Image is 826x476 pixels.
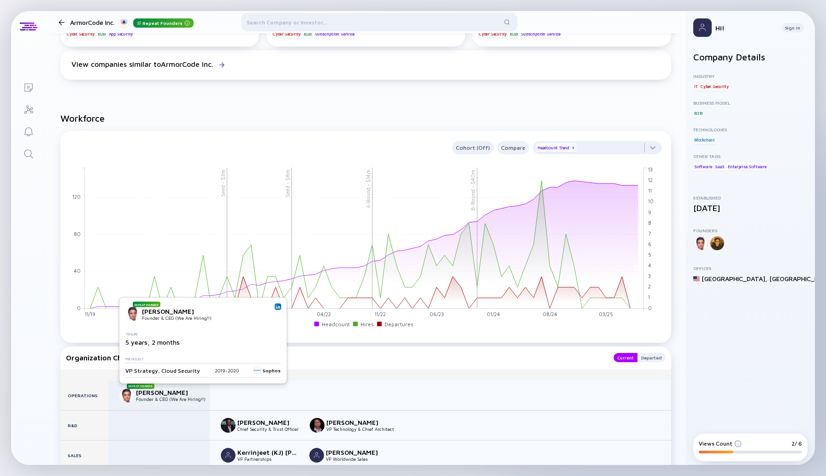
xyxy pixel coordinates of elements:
[693,265,808,271] div: Offices
[430,311,444,317] tspan: 06/23
[237,448,298,456] div: Kerrinjeet (KJ) [PERSON_NAME]
[60,441,108,470] div: Sales
[71,60,213,68] div: View companies similar to ArmorCode Inc.
[74,268,81,274] tspan: 40
[693,100,808,106] div: Business Model
[125,306,140,321] img: Nikhil Gupta picture
[648,241,651,247] tspan: 6
[11,120,46,142] a: Reminders
[648,230,651,236] tspan: 7
[614,353,637,362] button: Current
[254,367,281,374] div: Sophos
[648,305,652,311] tspan: 0
[119,388,134,403] img: Nikhil Gupta picture
[537,143,577,152] div: Headcount Trend
[66,353,604,362] div: Organization Chart
[648,198,654,204] tspan: 10
[74,231,81,237] tspan: 80
[599,311,613,317] tspan: 03/25
[326,448,387,456] div: [PERSON_NAME]
[487,311,500,317] tspan: 01/24
[276,305,280,309] img: Nikhil Gupta Linkedin Profile
[699,440,742,447] div: Views Count
[693,135,716,144] div: Blockchain
[648,273,651,279] tspan: 3
[221,418,236,433] img: Karthik Swarnam picture
[326,418,387,426] div: [PERSON_NAME]
[310,418,324,433] img: Deepak Yadav picture
[210,372,671,378] div: VP/C-Levels
[648,188,652,194] tspan: 11
[693,82,699,91] div: IT
[60,113,671,123] h2: Workforce
[237,456,298,462] div: VP Partnerships
[700,82,729,91] div: Cyber Security
[648,177,653,183] tspan: 12
[452,142,494,153] div: Cohort (Off)
[125,357,277,361] div: Previously
[108,372,210,378] div: Founders
[77,305,81,311] tspan: 0
[497,141,529,154] button: Compare
[136,396,206,402] div: Founder & CEO (We Are Hiring!!)
[693,195,808,200] div: Established
[693,203,808,213] div: [DATE]
[702,275,767,282] div: [GEOGRAPHIC_DATA] ,
[125,332,277,336] div: Tenure
[70,17,194,28] div: ArmorCode Inc.
[693,108,703,118] div: B2B
[72,194,81,200] tspan: 120
[452,141,494,154] button: Cohort (Off)
[693,162,713,171] div: Software
[693,127,808,132] div: Technologies
[714,162,726,171] div: SaaS
[648,262,651,268] tspan: 4
[142,315,212,320] div: Founder & CEO (We Are Hiring!!)
[326,426,394,432] div: VP Technology & Chief Architect
[215,368,239,373] div: 2019 - 2020
[133,302,160,307] div: Repeat Founder
[637,353,666,362] button: Departed
[66,29,95,39] div: Cyber Security
[125,367,200,374] div: VP Strategy, Cloud Security
[648,166,653,172] tspan: 13
[254,367,261,374] img: Sophos logo
[60,411,108,440] div: R&D
[648,220,651,226] tspan: 8
[142,307,203,315] div: [PERSON_NAME]
[497,142,529,153] div: Compare
[11,142,46,164] a: Search
[254,367,281,374] a: Sophos logoSophos
[326,456,387,462] div: VP Worldwide Sales
[693,18,712,37] img: Profile Picture
[11,76,46,98] a: Lists
[237,426,299,432] div: Chief Security & Trust Officer
[60,381,108,410] div: Operations
[648,252,651,258] tspan: 5
[11,98,46,120] a: Investor Map
[127,383,154,389] div: Repeat Founder
[125,338,277,346] div: 5 years, 2 months
[543,311,557,317] tspan: 08/24
[570,145,576,151] div: x
[693,153,808,159] div: Other Tags
[727,162,767,171] div: Enterprise Software
[221,448,236,463] img: Kerrinjeet (KJ) Gambhir picture
[648,209,651,215] tspan: 9
[375,311,386,317] tspan: 11/22
[237,418,298,426] div: [PERSON_NAME]
[85,311,95,317] tspan: 11/19
[136,388,197,396] div: [PERSON_NAME]
[317,311,331,317] tspan: 04/22
[693,52,808,62] h2: Company Details
[693,73,808,79] div: Industry
[781,23,804,32] button: Sign In
[648,294,650,300] tspan: 1
[791,440,802,447] div: 2/ 6
[309,448,324,463] img: Jeff Skeldon picture
[693,276,700,282] img: United States Flag
[693,228,808,233] div: Founders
